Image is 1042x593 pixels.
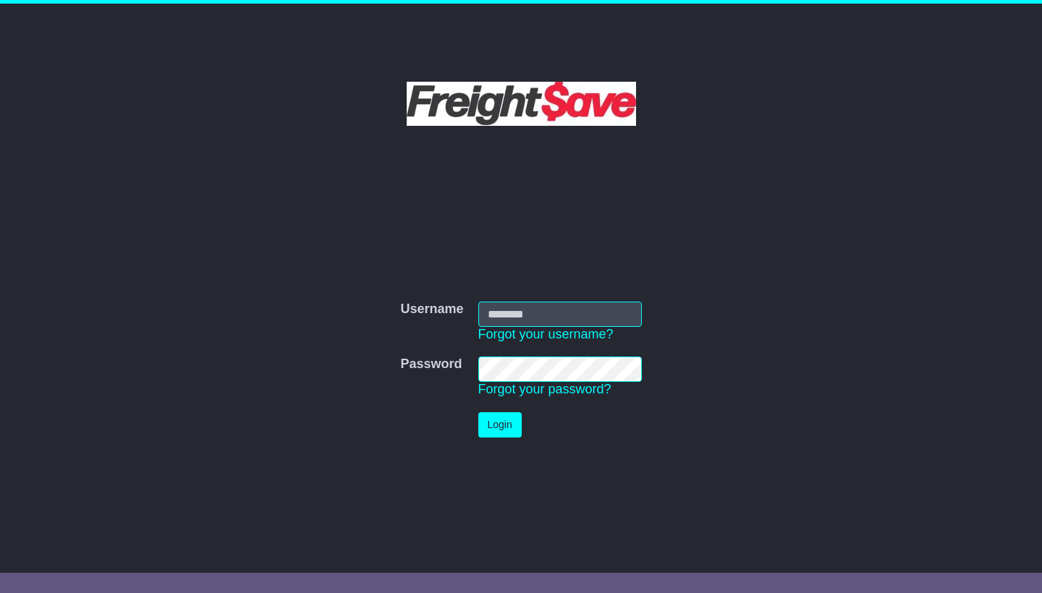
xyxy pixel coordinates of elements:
label: Password [400,357,462,372]
img: Freight Save [407,82,636,126]
a: Forgot your password? [478,382,611,396]
label: Username [400,302,463,317]
a: Forgot your username? [478,327,614,341]
button: Login [478,412,522,438]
